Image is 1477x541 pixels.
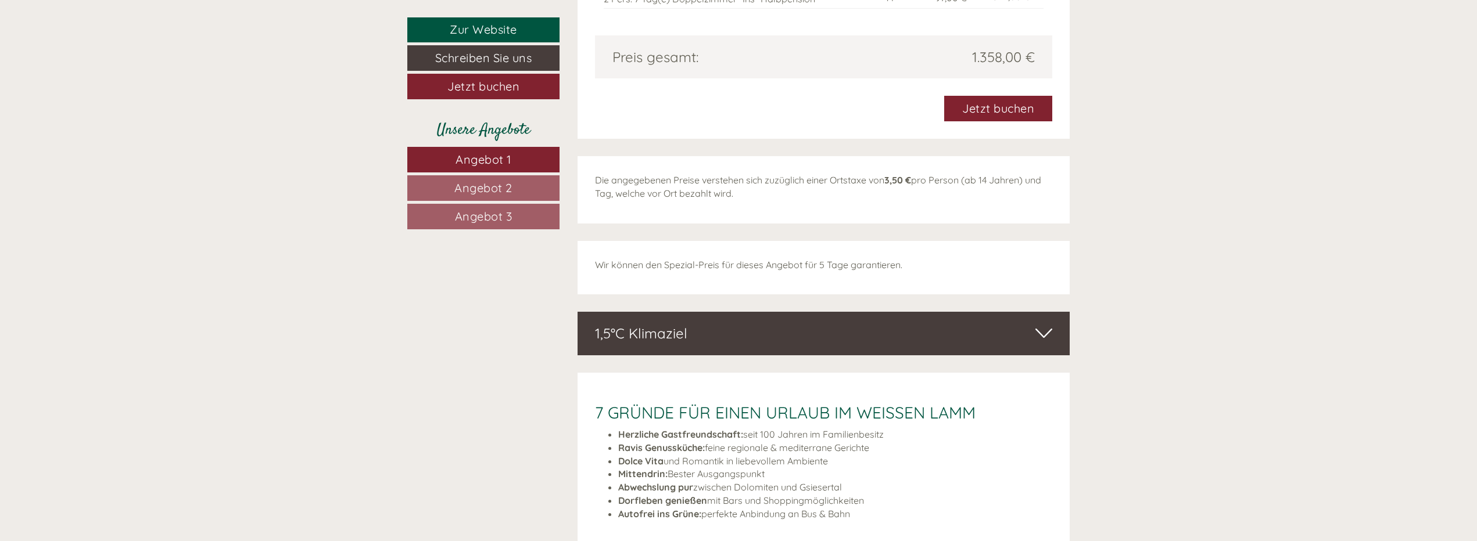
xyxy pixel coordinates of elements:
[454,181,512,195] span: Angebot 2
[618,468,668,479] strong: Mittendrin:
[595,174,1053,200] p: Die angegebenen Preise verstehen sich zuzüglich einer Ortstaxe von pro Person (ab 14 Jahren) und ...
[944,96,1052,121] a: Jetzt buchen
[456,152,511,167] span: Angebot 1
[380,301,458,326] button: Senden
[618,455,1053,468] li: und Romantik in liebevollem Ambiente
[207,9,251,28] div: [DATE]
[407,17,560,42] a: Zur Website
[618,442,705,453] strong: Ravis Genussküche:
[618,467,1053,481] li: Bester Ausgangspunkt
[604,47,824,67] div: Preis gesamt:
[618,507,1053,521] li: perfekte Anbindung an Bus & Bahn
[595,258,1053,272] p: Wir können den Spezial-Preis für dieses Angebot für 5 Tage garantieren.
[618,455,664,467] strong: Dolce Vita
[455,209,512,223] span: Angebot 3
[618,508,701,520] strong: Autofrei ins Grüne:
[618,481,693,493] strong: Abwechslung pur
[595,402,976,423] span: 7 GRÜNDE FÜR EINEN URLAUB IM WEISSEN LAMM
[618,495,707,506] strong: Dorfleben genießen
[618,428,743,440] strong: Herzliche Gastfreundschaft:
[9,31,192,67] div: Guten Tag, wie können wir Ihnen helfen?
[407,45,560,71] a: Schreiben Sie uns
[884,174,911,186] strong: 3,50 €
[17,56,187,64] small: 12:42
[972,47,1035,67] span: 1.358,00 €
[618,428,1053,441] li: seit 100 Jahren im Familienbesitz
[17,34,187,43] div: Hotel Weisses Lamm
[407,74,560,99] a: Jetzt buchen
[618,481,1053,494] li: zwischen Dolomiten und Gsiesertal
[618,441,1053,455] li: feine regionale & mediterrane Gerichte
[578,312,1070,355] div: 1,5°C Klimaziel
[407,120,560,141] div: Unsere Angebote
[618,494,1053,507] li: mit Bars und Shoppingmöglichkeiten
